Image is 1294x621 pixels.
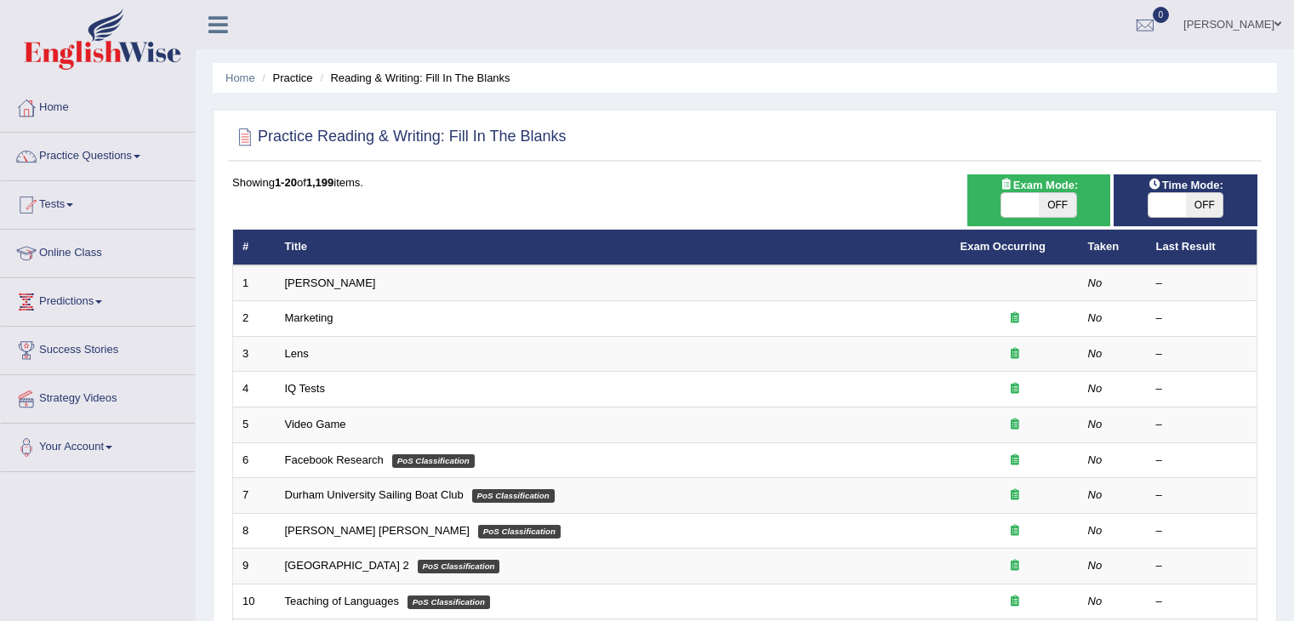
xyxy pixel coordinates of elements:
[233,372,276,407] td: 4
[1088,595,1103,607] em: No
[961,240,1046,253] a: Exam Occurring
[961,381,1069,397] div: Exam occurring question
[1088,453,1103,466] em: No
[1,181,195,224] a: Tests
[1039,193,1076,217] span: OFF
[285,524,470,537] a: [PERSON_NAME] [PERSON_NAME]
[232,124,567,150] h2: Practice Reading & Writing: Fill In The Blanks
[967,174,1111,226] div: Show exams occurring in exams
[285,311,333,324] a: Marketing
[275,176,297,189] b: 1-20
[1156,523,1248,539] div: –
[961,417,1069,433] div: Exam occurring question
[233,407,276,443] td: 5
[1088,311,1103,324] em: No
[285,559,409,572] a: [GEOGRAPHIC_DATA] 2
[961,453,1069,469] div: Exam occurring question
[1,133,195,175] a: Practice Questions
[408,595,490,609] em: PoS Classification
[392,454,475,468] em: PoS Classification
[1088,418,1103,430] em: No
[961,310,1069,327] div: Exam occurring question
[961,558,1069,574] div: Exam occurring question
[1156,487,1248,504] div: –
[285,488,464,501] a: Durham University Sailing Boat Club
[961,523,1069,539] div: Exam occurring question
[1,375,195,418] a: Strategy Videos
[1156,558,1248,574] div: –
[233,265,276,301] td: 1
[1,278,195,321] a: Predictions
[961,346,1069,362] div: Exam occurring question
[285,347,309,360] a: Lens
[961,487,1069,504] div: Exam occurring question
[1,84,195,127] a: Home
[285,595,399,607] a: Teaching of Languages
[233,301,276,337] td: 2
[1156,276,1248,292] div: –
[285,382,325,395] a: IQ Tests
[472,489,555,503] em: PoS Classification
[1088,276,1103,289] em: No
[1142,176,1230,194] span: Time Mode:
[1156,346,1248,362] div: –
[1156,417,1248,433] div: –
[1,230,195,272] a: Online Class
[306,176,334,189] b: 1,199
[233,513,276,549] td: 8
[1,327,195,369] a: Success Stories
[1186,193,1223,217] span: OFF
[233,230,276,265] th: #
[258,70,312,86] li: Practice
[285,453,384,466] a: Facebook Research
[1,424,195,466] a: Your Account
[961,594,1069,610] div: Exam occurring question
[1088,382,1103,395] em: No
[1088,559,1103,572] em: No
[1156,310,1248,327] div: –
[1153,7,1170,23] span: 0
[1147,230,1257,265] th: Last Result
[1088,347,1103,360] em: No
[233,336,276,372] td: 3
[993,176,1085,194] span: Exam Mode:
[418,560,500,573] em: PoS Classification
[1156,594,1248,610] div: –
[1079,230,1147,265] th: Taken
[285,276,376,289] a: [PERSON_NAME]
[276,230,951,265] th: Title
[232,174,1257,191] div: Showing of items.
[1088,524,1103,537] em: No
[233,549,276,584] td: 9
[316,70,510,86] li: Reading & Writing: Fill In The Blanks
[233,478,276,514] td: 7
[1156,381,1248,397] div: –
[225,71,255,84] a: Home
[285,418,346,430] a: Video Game
[478,525,561,538] em: PoS Classification
[233,442,276,478] td: 6
[1088,488,1103,501] em: No
[1156,453,1248,469] div: –
[233,584,276,619] td: 10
